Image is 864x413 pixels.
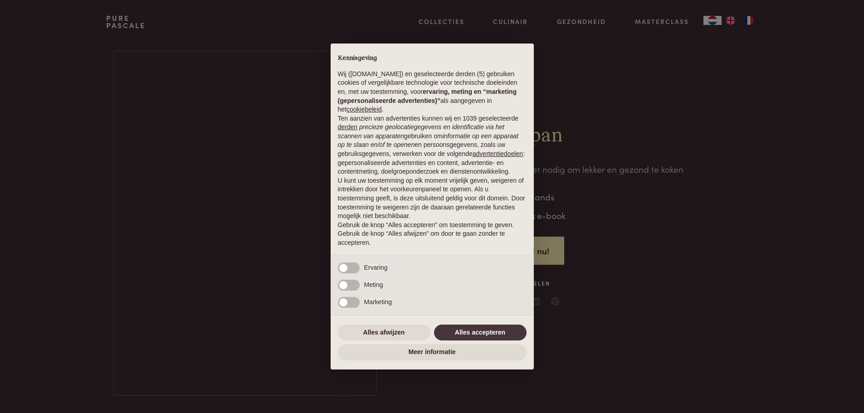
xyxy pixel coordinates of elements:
[364,298,392,306] span: Marketing
[338,123,358,132] button: derden
[338,176,527,221] p: U kunt uw toestemming op elk moment vrijelijk geven, weigeren of intrekken door het voorkeurenpan...
[338,70,527,114] p: Wij ([DOMAIN_NAME]) en geselecteerde derden (5) gebruiken cookies of vergelijkbare technologie vo...
[364,264,388,271] span: Ervaring
[347,106,382,113] a: cookiebeleid
[473,150,523,159] button: advertentiedoelen
[338,54,527,63] h2: Kennisgeving
[338,114,527,176] p: Ten aanzien van advertenties kunnen wij en 1039 geselecteerde gebruiken om en persoonsgegevens, z...
[338,88,517,104] strong: ervaring, meting en “marketing (gepersonaliseerde advertenties)”
[434,325,527,341] button: Alles accepteren
[338,123,504,140] em: precieze geolocatiegegevens en identificatie via het scannen van apparaten
[338,325,430,341] button: Alles afwijzen
[338,132,519,149] em: informatie op een apparaat op te slaan en/of te openen
[338,344,527,360] button: Meer informatie
[338,221,527,248] p: Gebruik de knop “Alles accepteren” om toestemming te geven. Gebruik de knop “Alles afwijzen” om d...
[364,281,383,288] span: Meting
